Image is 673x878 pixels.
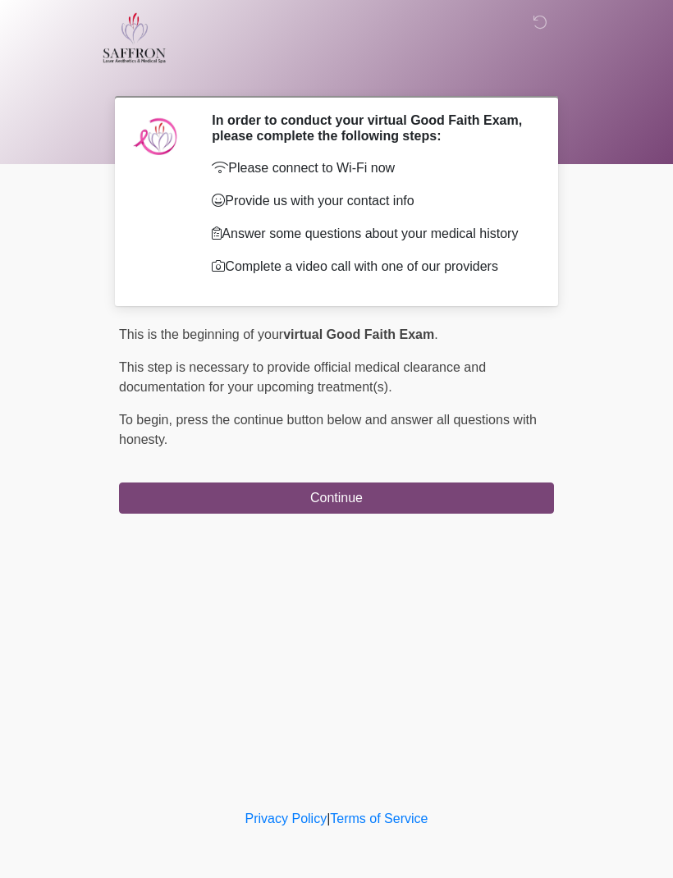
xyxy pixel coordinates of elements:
span: This is the beginning of your [119,327,283,341]
a: | [327,812,330,825]
span: press the continue button below and answer all questions with honesty. [119,413,537,446]
span: This step is necessary to provide official medical clearance and documentation for your upcoming ... [119,360,486,394]
p: Answer some questions about your medical history [212,224,529,244]
img: Agent Avatar [131,112,181,162]
button: Continue [119,482,554,514]
p: Provide us with your contact info [212,191,529,211]
span: . [434,327,437,341]
p: Please connect to Wi-Fi now [212,158,529,178]
p: Complete a video call with one of our providers [212,257,529,277]
strong: virtual Good Faith Exam [283,327,434,341]
img: Saffron Laser Aesthetics and Medical Spa Logo [103,12,167,63]
a: Privacy Policy [245,812,327,825]
span: To begin, [119,413,176,427]
a: Terms of Service [330,812,428,825]
h2: In order to conduct your virtual Good Faith Exam, please complete the following steps: [212,112,529,144]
